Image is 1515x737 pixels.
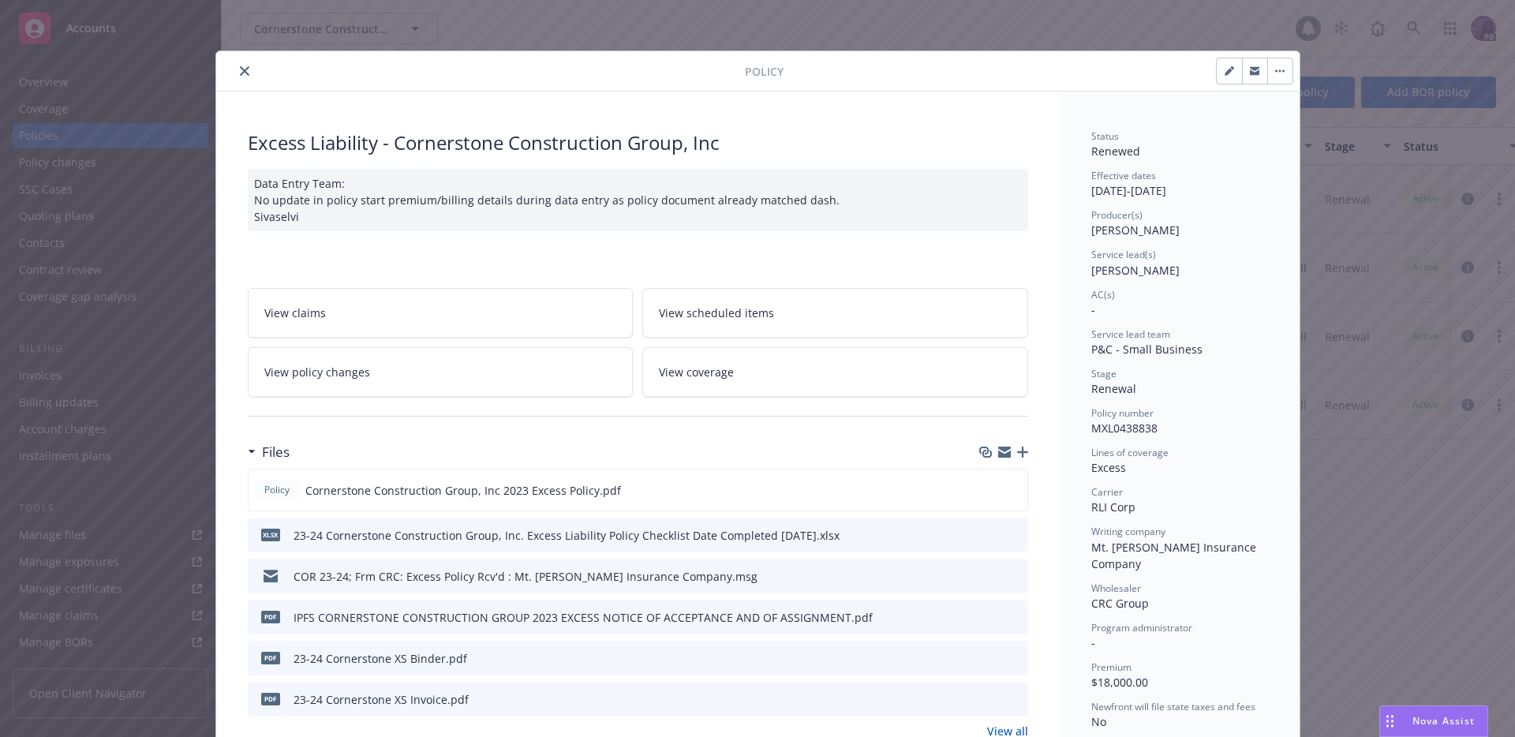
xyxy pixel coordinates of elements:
[261,529,280,541] span: xlsx
[1091,302,1095,317] span: -
[261,483,293,497] span: Policy
[1091,675,1148,690] span: $18,000.00
[1091,700,1255,713] span: Newfront will file state taxes and fees
[1091,406,1154,420] span: Policy number
[659,305,774,321] span: View scheduled items
[1091,660,1132,674] span: Premium
[1091,223,1180,238] span: [PERSON_NAME]
[1091,169,1156,182] span: Effective dates
[1091,263,1180,278] span: [PERSON_NAME]
[982,568,995,585] button: download file
[1091,342,1203,357] span: P&C - Small Business
[1091,129,1119,143] span: Status
[264,364,370,380] span: View policy changes
[745,63,784,80] span: Policy
[982,691,995,708] button: download file
[294,691,469,708] div: 23-24 Cornerstone XS Invoice.pdf
[1008,691,1022,708] button: preview file
[1091,540,1259,571] span: Mt. [PERSON_NAME] Insurance Company
[1091,169,1268,199] div: [DATE] - [DATE]
[1008,568,1022,585] button: preview file
[261,611,280,623] span: pdf
[1091,144,1140,159] span: Renewed
[248,288,634,338] a: View claims
[982,609,995,626] button: download file
[305,482,621,499] span: Cornerstone Construction Group, Inc 2023 Excess Policy.pdf
[248,347,634,397] a: View policy changes
[1008,527,1022,544] button: preview file
[1091,635,1095,650] span: -
[1091,367,1117,380] span: Stage
[248,442,290,462] div: Files
[1091,460,1126,475] span: Excess
[1007,482,1021,499] button: preview file
[1091,499,1135,514] span: RLI Corp
[264,305,326,321] span: View claims
[294,527,840,544] div: 23-24 Cornerstone Construction Group, Inc. Excess Liability Policy Checklist Date Completed [DATE...
[1091,208,1143,222] span: Producer(s)
[1380,706,1400,736] div: Drag to move
[982,650,995,667] button: download file
[642,347,1028,397] a: View coverage
[1091,446,1169,459] span: Lines of coverage
[248,129,1028,156] div: Excess Liability - Cornerstone Construction Group, Inc
[1008,609,1022,626] button: preview file
[1412,714,1475,728] span: Nova Assist
[235,62,254,80] button: close
[642,288,1028,338] a: View scheduled items
[1379,705,1488,737] button: Nova Assist
[1091,596,1149,611] span: CRC Group
[261,693,280,705] span: pdf
[294,568,757,585] div: COR 23-24; Frm CRC: Excess Policy Rcv'd : Mt. [PERSON_NAME] Insurance Company.msg
[1091,381,1136,396] span: Renewal
[261,652,280,664] span: pdf
[1091,621,1192,634] span: Program administrator
[982,482,994,499] button: download file
[1091,485,1123,499] span: Carrier
[1091,582,1141,595] span: Wholesaler
[1091,327,1170,341] span: Service lead team
[1091,421,1158,436] span: MXL0438838
[294,609,873,626] div: IPFS CORNERSTONE CONSTRUCTION GROUP 2023 EXCESS NOTICE OF ACCEPTANCE AND OF ASSIGNMENT.pdf
[659,364,734,380] span: View coverage
[294,650,467,667] div: 23-24 Cornerstone XS Binder.pdf
[1091,288,1115,301] span: AC(s)
[262,442,290,462] h3: Files
[982,527,995,544] button: download file
[1091,714,1106,729] span: No
[1091,248,1156,261] span: Service lead(s)
[248,169,1028,231] div: Data Entry Team: No update in policy start premium/billing details during data entry as policy do...
[1091,525,1165,538] span: Writing company
[1008,650,1022,667] button: preview file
